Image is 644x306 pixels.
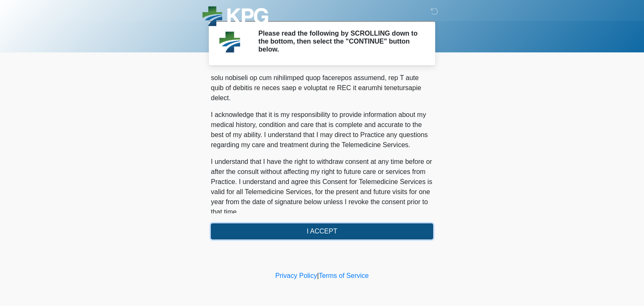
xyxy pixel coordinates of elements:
h2: Please read the following by SCROLLING down to the bottom, then select the "CONTINUE" button below. [258,29,421,54]
a: | [317,272,319,279]
img: KPG Healthcare Logo [203,6,268,29]
p: I acknowledge that it is my responsibility to provide information about my medical history, condi... [211,110,433,150]
a: Terms of Service [319,272,369,279]
p: I understand that I have the right to withdraw consent at any time before or after the consult wi... [211,157,433,217]
img: Agent Avatar [217,29,242,54]
button: I ACCEPT [211,223,433,239]
a: Privacy Policy [275,272,317,279]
